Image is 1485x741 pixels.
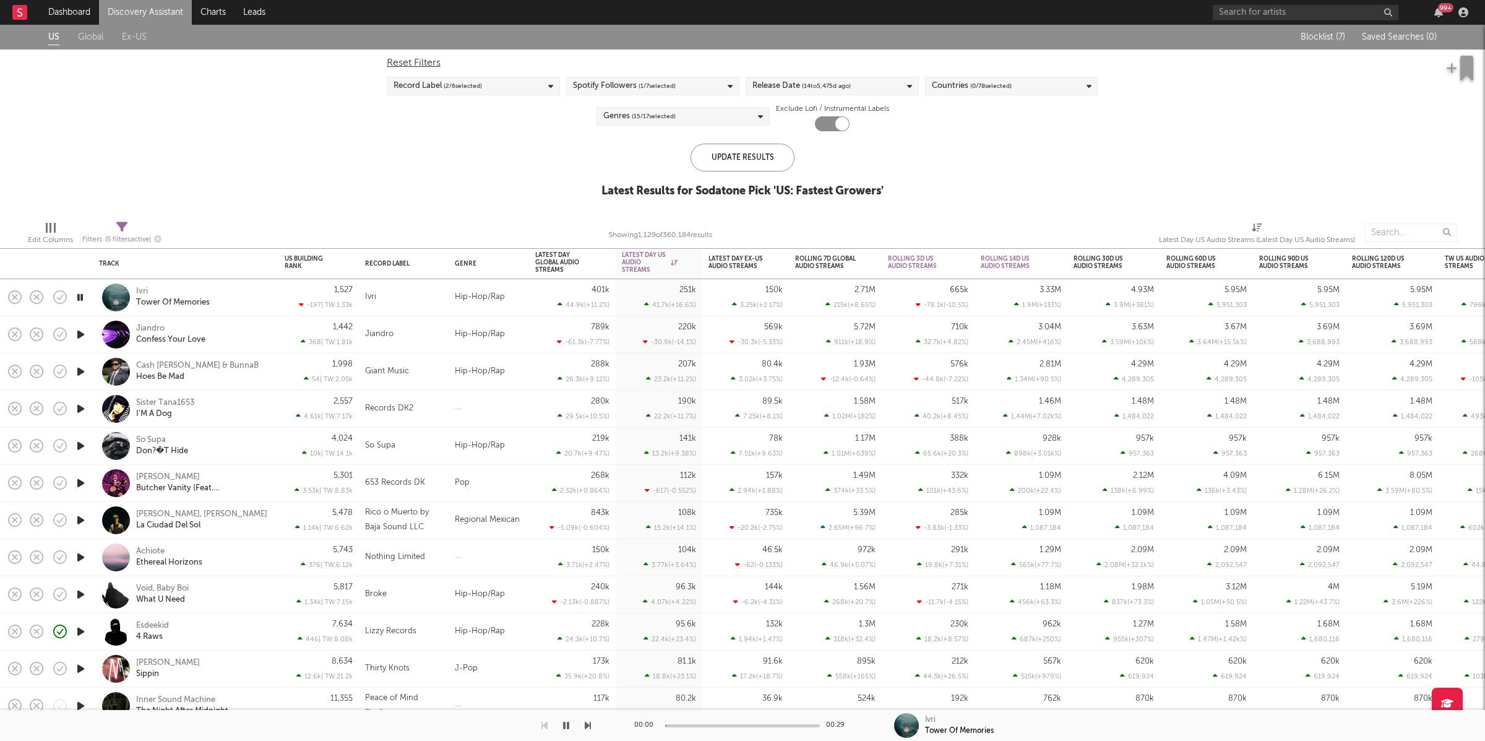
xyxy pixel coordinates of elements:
div: 1.48M [1410,397,1432,405]
div: Don?�T Hide [136,446,188,457]
div: 157k [766,472,783,480]
div: 29.5k ( +10.5 % ) [557,412,609,420]
div: Rolling 30D US Audio Streams [1074,255,1135,270]
div: 5.72M [854,323,876,331]
div: 23.2k ( +11.2 % ) [646,375,696,383]
a: So Supa [136,435,166,446]
a: 4 Raws [136,631,163,643]
div: So Supa [365,438,395,453]
div: Rolling 90D US Audio Streams [1259,255,1321,270]
div: Record Label [365,260,424,267]
div: 5,478 [332,509,353,517]
div: 3.33M [1039,286,1061,294]
div: 89.5k [762,397,783,405]
span: ( 0 / 78 selected) [970,79,1012,93]
div: Sippin [136,669,159,680]
div: 288k [591,360,609,368]
div: Rolling 120D US Audio Streams [1352,255,1414,270]
div: US Building Rank [285,255,334,270]
div: 150k [592,546,609,554]
div: Cash [PERSON_NAME] & BunnaB [136,360,259,371]
a: Inner Sound Machine [136,695,215,706]
div: 1.02M ( +182 % ) [824,412,876,420]
div: -30.3k ( -5.33 % ) [730,338,783,346]
div: 4.29M [1224,360,1247,368]
a: Jiandro [136,323,165,334]
div: Void, Baby Boi [136,583,189,594]
div: 710k [951,323,968,331]
span: ( 0 ) [1426,33,1437,41]
div: 99 + [1438,3,1453,12]
div: 2,092,547 [1207,561,1247,569]
div: -61.3k ( -7.77 % ) [557,338,609,346]
div: Edit Columns [28,233,73,248]
div: 3.77k ( +3.64 % ) [643,561,696,569]
div: Track [99,260,266,267]
div: 2.12M [1133,472,1154,480]
div: 22.2k ( +11.7 % ) [646,412,696,420]
div: Record Label [394,79,482,93]
div: 112k [680,472,696,480]
div: 280k [591,397,609,405]
div: 957,363 [1213,449,1247,457]
div: Reset Filters [387,56,1098,71]
div: Hoes Be Mad [136,371,184,383]
div: 4.09M [1223,472,1247,480]
div: 928k [1043,435,1061,443]
a: [PERSON_NAME] [136,472,200,483]
div: Ivri [365,290,376,305]
div: Rolling 14D US Audio Streams [981,255,1043,270]
div: 3.71k ( +2.47 % ) [558,561,609,569]
div: Latest Results for Sodatone Pick ' US: Fastest Growers ' [601,184,884,199]
div: Giant Music [365,364,409,379]
div: 1.49M [853,472,876,480]
a: The Night After Midnight [136,706,228,717]
div: 2.09M [1410,546,1432,554]
div: Genres [603,109,676,124]
a: Tower Of Memories [136,297,210,308]
div: 101k ( +43.6 % ) [918,487,968,495]
div: 13.2k ( +9.38 % ) [644,449,696,457]
div: -20.2k ( -2.75 % ) [730,524,783,532]
div: 19.8k ( +7.31 % ) [917,561,968,569]
div: 1.48M [1317,397,1340,405]
div: 20.7k ( +9.47 % ) [556,449,609,457]
div: 1.09M [1039,472,1061,480]
div: 665k [950,286,968,294]
div: 3.9M ( +381 % ) [1106,301,1154,309]
div: 1.34M ( +90.5 % ) [1007,375,1061,383]
div: 957,363 [1306,449,1340,457]
div: 1.09M [1410,509,1432,517]
div: Rico o Muerto by Baja Sound LLC [365,505,442,535]
div: 3,688,993 [1299,338,1340,346]
div: 789k [591,323,609,331]
a: US [48,30,59,45]
div: 4.29M [1131,360,1154,368]
div: -197 | TW: 1.33k [285,301,353,309]
div: 40.2k ( +8.45 % ) [915,412,968,420]
div: Edit Columns [28,217,73,253]
a: Achiote [136,546,165,557]
div: 219k [592,435,609,443]
div: 2.71M [854,286,876,294]
div: 1,087,184 [1022,524,1061,532]
div: 2.45M ( +416 % ) [1009,338,1061,346]
div: 376 | TW: 6.12k [285,561,353,569]
div: Rolling 7D Global Audio Streams [795,255,857,270]
div: 1.28M ( +26.2 % ) [1286,487,1340,495]
div: 3.59M ( +10k % ) [1102,338,1154,346]
span: ( 15 / 17 selected) [632,109,676,124]
div: 215k ( +8.65 % ) [825,301,876,309]
div: 4,024 [332,435,353,443]
div: 957k [1136,435,1154,443]
div: 5,301 [334,472,353,480]
div: 1.48M [1132,397,1154,405]
div: 1,484,022 [1300,412,1340,420]
div: Showing 1,129 of 360,184 results [609,217,712,253]
div: 1.18M [1040,583,1061,591]
a: Esdeekid [136,620,169,631]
